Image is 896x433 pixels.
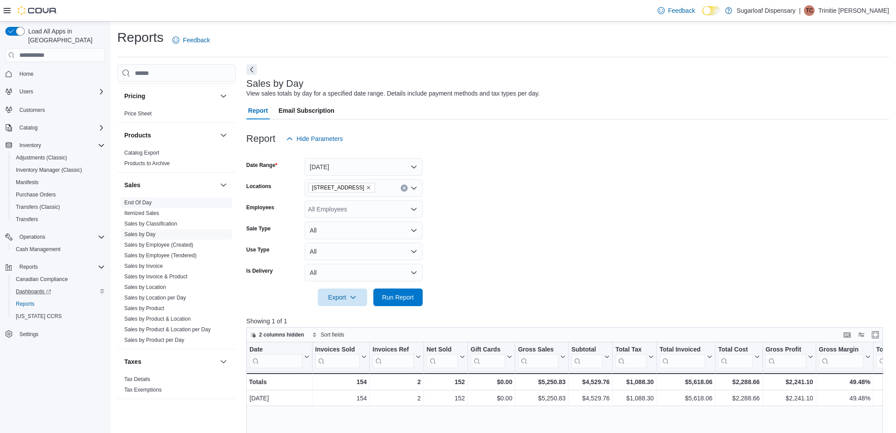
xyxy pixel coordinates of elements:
button: Inventory Manager (Classic) [9,164,108,176]
button: Invoices Ref [372,346,420,368]
input: Dark Mode [702,6,721,15]
div: $2,288.66 [718,377,759,387]
label: Employees [246,204,274,211]
span: Adjustments (Classic) [12,152,105,163]
span: Transfers [16,216,38,223]
span: Export [323,289,362,306]
div: Gift Card Sales [470,346,505,368]
label: Use Type [246,246,269,253]
nav: Complex example [5,64,105,363]
span: Inventory Manager (Classic) [16,167,82,174]
button: Clear input [401,185,408,192]
div: Gift Cards [470,346,505,354]
a: Transfers (Classic) [12,202,63,212]
span: Operations [16,232,105,242]
button: Manifests [9,176,108,189]
a: Inventory Manager (Classic) [12,165,86,175]
div: [DATE] [249,393,309,403]
div: 49.48% [819,393,870,403]
div: Totals [249,377,309,387]
span: Reports [19,263,38,270]
span: Products to Archive [124,160,170,167]
h3: Pricing [124,92,145,100]
div: $2,241.10 [766,393,813,403]
a: Feedback [169,31,213,49]
div: $2,288.66 [718,393,759,403]
label: Locations [246,183,271,190]
a: End Of Day [124,200,152,206]
span: Sales by Product [124,305,164,312]
div: Trinitie Cromwell [804,5,814,16]
a: Sales by Location per Day [124,295,186,301]
span: Washington CCRS [12,311,105,322]
span: 2 columns hidden [259,331,304,338]
div: Gross Sales [518,346,558,354]
div: $5,250.83 [518,377,565,387]
span: Run Report [382,293,414,302]
a: Home [16,69,37,79]
div: Date [249,346,302,368]
button: Subtotal [571,346,610,368]
a: Sales by Classification [124,221,177,227]
a: Sales by Product [124,305,164,311]
div: 2 [372,377,420,387]
p: Sugarloaf Dispensary [736,5,796,16]
span: Tax Exemptions [124,386,162,393]
a: Dashboards [12,286,55,297]
div: Products [117,148,236,172]
div: Invoices Sold [315,346,360,354]
button: Reports [9,298,108,310]
button: Sales [124,181,216,189]
button: [US_STATE] CCRS [9,310,108,322]
button: Catalog [2,122,108,134]
span: 336 East Chestnut St [308,183,376,192]
button: Date [249,346,309,368]
div: Subtotal [571,346,602,354]
button: Total Tax [615,346,654,368]
button: Sort fields [309,329,348,340]
h3: Sales by Day [246,78,304,89]
button: Settings [2,328,108,340]
a: Cash Management [12,244,64,255]
span: Transfers [12,214,105,225]
a: Adjustments (Classic) [12,152,71,163]
div: Total Invoiced [659,346,705,354]
button: Invoices Sold [315,346,367,368]
span: Cash Management [12,244,105,255]
span: Manifests [16,179,38,186]
button: Gross Sales [518,346,565,368]
button: Export [318,289,367,306]
a: Tax Details [124,376,150,382]
button: All [305,222,423,239]
button: Next [246,64,257,75]
h3: Taxes [124,357,141,366]
h3: Sales [124,181,141,189]
span: Sales by Location [124,284,166,291]
span: Sales by Classification [124,220,177,227]
div: Date [249,346,302,354]
a: Canadian Compliance [12,274,71,285]
span: Users [16,86,105,97]
button: Display options [856,329,866,340]
div: 49.48% [818,377,870,387]
div: $0.00 [471,393,513,403]
button: Transfers (Classic) [9,201,108,213]
button: Products [124,131,216,140]
span: Reports [16,262,105,272]
a: Settings [16,329,42,340]
div: Net Sold [426,346,457,354]
span: Report [248,102,268,119]
button: All [305,243,423,260]
span: Catalog [16,122,105,133]
button: Catalog [16,122,41,133]
div: Invoices Ref [372,346,413,368]
a: Sales by Employee (Tendered) [124,252,197,259]
a: Sales by Product & Location per Day [124,326,211,333]
label: Date Range [246,162,278,169]
div: Total Tax [615,346,647,368]
h3: Products [124,131,151,140]
button: Keyboard shortcuts [842,329,852,340]
button: Users [2,85,108,98]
